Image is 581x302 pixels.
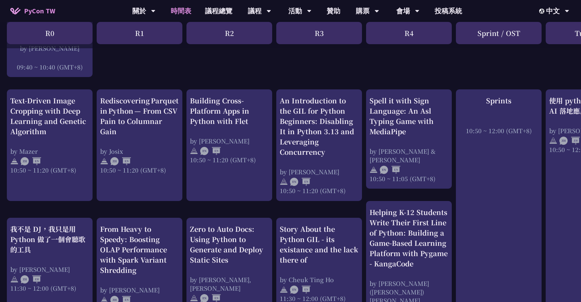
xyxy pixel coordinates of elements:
div: by Josix [100,147,179,155]
img: Locale Icon [539,9,546,14]
img: ZHZH.38617ef.svg [559,137,580,145]
div: An Introduction to the GIL for Python Beginners: Disabling It in Python 3.13 and Leveraging Concu... [280,96,359,157]
div: 10:50 ~ 12:00 (GMT+8) [459,126,538,135]
img: svg+xml;base64,PHN2ZyB4bWxucz0iaHR0cDovL3d3dy53My5vcmcvMjAwMC9zdmciIHdpZHRoPSIyNCIgaGVpZ2h0PSIyNC... [190,147,198,155]
img: Home icon of PyCon TW 2025 [10,8,21,14]
div: 09:40 ~ 10:40 (GMT+8) [10,63,89,71]
div: by [PERSON_NAME] & [PERSON_NAME] [370,147,448,164]
img: ENEN.5a408d1.svg [380,166,400,174]
div: 10:50 ~ 11:20 (GMT+8) [10,166,89,174]
div: Rediscovering Parquet in Python — From CSV Pain to Columnar Gain [100,96,179,137]
img: ENEN.5a408d1.svg [290,286,311,294]
div: Spell it with Sign Language: An Asl Typing Game with MediaPipe [370,96,448,137]
div: Sprints [459,96,538,106]
a: Building Cross-Platform Apps in Python with Flet by [PERSON_NAME] 10:50 ~ 11:20 (GMT+8) [190,96,269,195]
div: by Cheuk Ting Ho [280,275,359,284]
div: 10:50 ~ 11:20 (GMT+8) [280,186,359,195]
div: R1 [97,22,182,44]
div: 10:50 ~ 11:20 (GMT+8) [190,155,269,164]
div: Helping K-12 Students Write Their First Line of Python: Building a Game-Based Learning Platform w... [370,207,448,269]
img: ZHEN.371966e.svg [110,157,131,165]
img: svg+xml;base64,PHN2ZyB4bWxucz0iaHR0cDovL3d3dy53My5vcmcvMjAwMC9zdmciIHdpZHRoPSIyNCIgaGVpZ2h0PSIyNC... [549,137,557,145]
img: svg+xml;base64,PHN2ZyB4bWxucz0iaHR0cDovL3d3dy53My5vcmcvMjAwMC9zdmciIHdpZHRoPSIyNCIgaGVpZ2h0PSIyNC... [280,178,288,186]
div: R2 [186,22,272,44]
img: svg+xml;base64,PHN2ZyB4bWxucz0iaHR0cDovL3d3dy53My5vcmcvMjAwMC9zdmciIHdpZHRoPSIyNCIgaGVpZ2h0PSIyNC... [100,157,108,165]
div: R0 [7,22,93,44]
a: Rediscovering Parquet in Python — From CSV Pain to Columnar Gain by Josix 10:50 ~ 11:20 (GMT+8) [100,96,179,195]
div: by [PERSON_NAME] [190,137,269,145]
img: ENEN.5a408d1.svg [200,147,221,155]
div: R4 [366,22,452,44]
a: An Introduction to the GIL for Python Beginners: Disabling It in Python 3.13 and Leveraging Concu... [280,96,359,195]
div: Zero to Auto Docs: Using Python to Generate and Deploy Static Sites [190,224,269,265]
div: 我不是 DJ，我只是用 Python 做了一個會聽歌的工具 [10,224,89,255]
img: ENEN.5a408d1.svg [290,178,311,186]
div: by Mazer [10,147,89,155]
div: From Heavy to Speedy: Boosting OLAP Performance with Spark Variant Shredding [100,224,179,275]
div: by [PERSON_NAME], [PERSON_NAME] [190,275,269,292]
div: Story About the Python GIL - its existance and the lack there of [280,224,359,265]
img: svg+xml;base64,PHN2ZyB4bWxucz0iaHR0cDovL3d3dy53My5vcmcvMjAwMC9zdmciIHdpZHRoPSIyNCIgaGVpZ2h0PSIyNC... [10,157,19,165]
div: by [PERSON_NAME] [280,167,359,176]
div: 10:50 ~ 11:20 (GMT+8) [100,166,179,174]
div: R3 [276,22,362,44]
div: 11:30 ~ 12:00 (GMT+8) [10,284,89,292]
a: PyCon TW [3,2,62,20]
div: 10:50 ~ 11:05 (GMT+8) [370,174,448,183]
div: Text-Driven Image Cropping with Deep Learning and Genetic Algorithm [10,96,89,137]
a: Text-Driven Image Cropping with Deep Learning and Genetic Algorithm by Mazer 10:50 ~ 11:20 (GMT+8) [10,96,89,195]
img: ZHEN.371966e.svg [21,157,41,165]
div: by [PERSON_NAME] [100,286,179,294]
div: Building Cross-Platform Apps in Python with Flet [190,96,269,126]
img: svg+xml;base64,PHN2ZyB4bWxucz0iaHR0cDovL3d3dy53My5vcmcvMjAwMC9zdmciIHdpZHRoPSIyNCIgaGVpZ2h0PSIyNC... [370,166,378,174]
div: by [PERSON_NAME] [10,265,89,274]
span: PyCon TW [24,6,55,16]
img: svg+xml;base64,PHN2ZyB4bWxucz0iaHR0cDovL3d3dy53My5vcmcvMjAwMC9zdmciIHdpZHRoPSIyNCIgaGVpZ2h0PSIyNC... [280,286,288,294]
img: svg+xml;base64,PHN2ZyB4bWxucz0iaHR0cDovL3d3dy53My5vcmcvMjAwMC9zdmciIHdpZHRoPSIyNCIgaGVpZ2h0PSIyNC... [10,275,19,284]
a: Spell it with Sign Language: An Asl Typing Game with MediaPipe by [PERSON_NAME] & [PERSON_NAME] 1... [370,96,448,183]
div: Sprint / OST [456,22,542,44]
img: ZHZH.38617ef.svg [21,275,41,284]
